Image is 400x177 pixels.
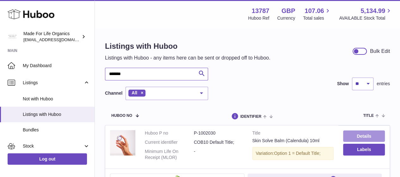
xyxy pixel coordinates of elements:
[274,151,321,156] span: Option 1 = Default Title;
[303,15,331,21] span: Total sales
[23,111,90,117] span: Listings with Huboo
[23,37,93,42] span: [EMAIL_ADDRESS][DOMAIN_NAME]
[363,114,373,118] span: title
[305,7,324,15] span: 107.06
[194,130,243,136] dd: P-1002030
[145,139,194,145] dt: Current identifier
[23,31,80,43] div: Made For Life Organics
[23,63,90,69] span: My Dashboard
[377,81,390,87] span: entries
[252,7,269,15] strong: 13787
[105,90,122,96] label: Channel
[248,15,269,21] div: Huboo Ref
[23,80,83,86] span: Listings
[360,7,385,15] span: 5,134.99
[252,130,334,138] strong: Title
[23,143,83,149] span: Stock
[339,7,392,21] a: 5,134.99 AVAILABLE Stock Total
[8,32,17,41] img: internalAdmin-13787@internal.huboo.com
[194,139,243,145] dd: COB10 Default Title;
[110,130,135,155] img: Skin Solve Balm (Calendula) 10ml
[343,144,385,155] button: Labels
[145,149,194,161] dt: Minimum Life On Receipt (MLOR)
[23,127,90,133] span: Bundles
[252,138,334,144] div: Skin Solve Balm (Calendula) 10ml
[343,130,385,142] a: Details
[105,41,270,51] h1: Listings with Huboo
[240,115,262,119] span: identifier
[8,153,87,165] a: Log out
[337,81,349,87] label: Show
[132,90,137,95] span: All
[370,48,390,55] div: Bulk Edit
[303,7,331,21] a: 107.06 Total sales
[111,114,132,118] span: Huboo no
[105,54,270,61] p: Listings with Huboo - any items here can be sent or dropped off to Huboo.
[23,96,90,102] span: Not with Huboo
[252,147,334,160] div: Variation:
[281,7,295,15] strong: GBP
[194,149,243,161] dd: -
[145,130,194,136] dt: Huboo P no
[339,15,392,21] span: AVAILABLE Stock Total
[277,15,295,21] div: Currency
